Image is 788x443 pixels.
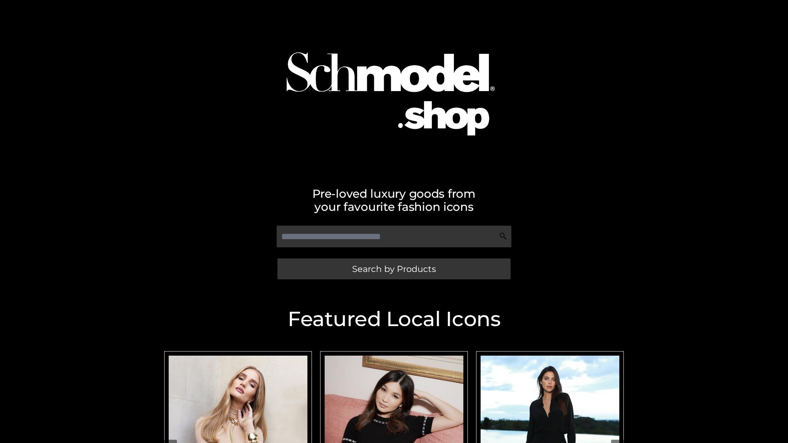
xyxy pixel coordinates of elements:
h2: Pre-loved luxury goods from your favourite fashion icons [160,187,628,213]
a: Search by Products [277,258,511,279]
img: Search Icon [499,232,507,240]
span: Search by Products [352,265,436,273]
h2: Featured Local Icons​ [160,309,628,329]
